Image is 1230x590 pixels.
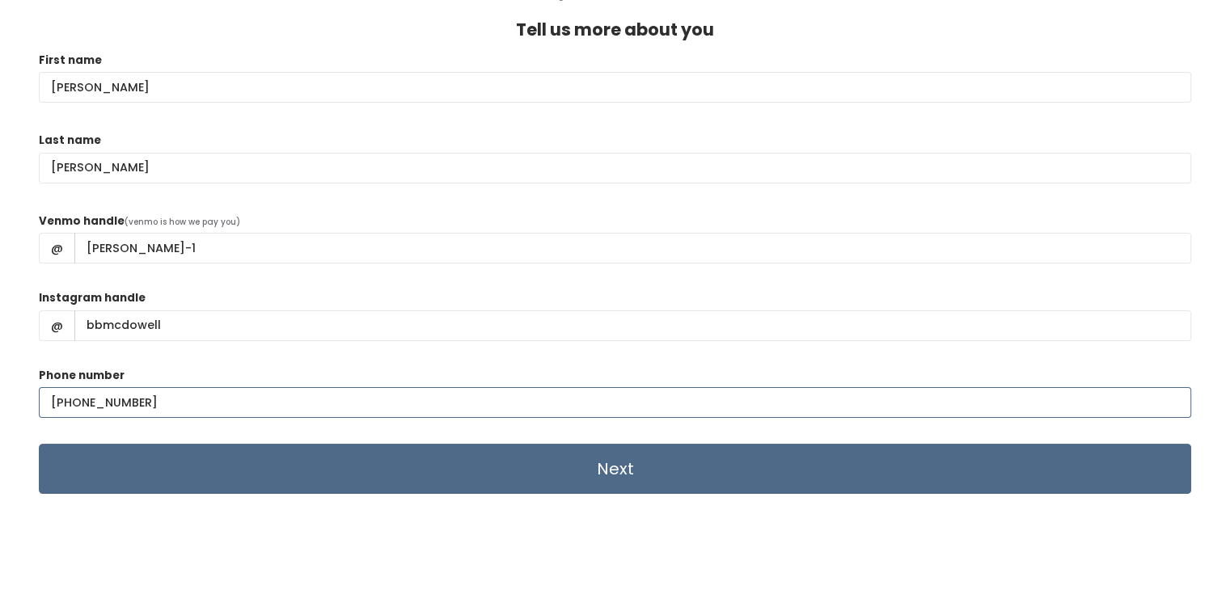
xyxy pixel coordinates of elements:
input: handle [74,233,1191,263]
input: (___) ___-____ [39,387,1191,418]
label: Venmo handle [39,213,125,230]
label: Last name [39,133,101,149]
h4: Tell us more about you [516,20,714,39]
span: @ [39,233,75,263]
span: @ [39,310,75,341]
input: Next [39,444,1191,494]
input: handle [74,310,1191,341]
label: Instagram handle [39,290,146,306]
label: First name [39,53,102,69]
label: Phone number [39,368,125,384]
span: (venmo is how we pay you) [125,216,240,228]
